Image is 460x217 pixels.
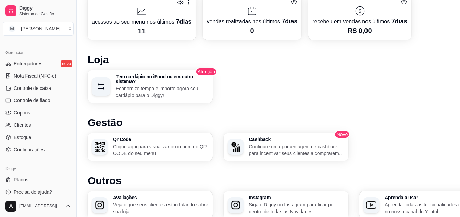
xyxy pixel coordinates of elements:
[3,70,74,81] a: Nota Fiscal (NFC-e)
[92,26,192,36] p: 11
[92,17,192,26] p: acessos ao seu menu nos últimos
[113,137,209,142] h3: Qr Code
[3,83,74,94] a: Controle de caixa
[231,200,241,210] img: Instagram
[14,85,51,92] span: Controle de caixa
[14,122,31,128] span: Clientes
[88,133,213,161] button: Qr CodeQr CodeClique aqui para visualizar ou imprimir o QR CODE do seu menu
[14,146,45,153] span: Configurações
[3,174,74,185] a: Planos
[95,142,105,152] img: Qr Code
[14,72,56,79] span: Nota Fiscal (NFC-e)
[14,134,31,141] span: Estoque
[3,3,74,19] a: DiggySistema de Gestão
[176,18,191,25] span: 7 dias
[116,74,209,84] h3: Tem cardápio no iFood ou em outro sistema?
[3,95,74,106] a: Controle de fiado
[312,16,407,26] p: recebeu em vendas nos últimos
[391,18,407,25] span: 7 dias
[21,25,64,32] div: [PERSON_NAME] ...
[14,189,52,195] span: Precisa de ajuda?
[3,163,74,174] div: Diggy
[88,70,213,103] button: Tem cardápio no iFood ou em outro sistema?Economize tempo e importe agora seu cardápio para o Diggy!
[249,143,345,157] p: Configure uma porcentagem de cashback para incentivar seus clientes a comprarem em sua loja
[3,187,74,198] a: Precisa de ajuda?
[19,5,71,11] span: Diggy
[95,200,105,210] img: Avaliações
[3,47,74,58] div: Gerenciar
[3,120,74,131] a: Clientes
[3,198,74,214] button: [EMAIL_ADDRESS][DOMAIN_NAME]
[207,16,298,26] p: vendas realizadas nos últimos
[249,137,345,142] h3: Cashback
[207,26,298,36] p: 0
[3,144,74,155] a: Configurações
[249,201,345,215] p: Siga o Diggy no Instagram para ficar por dentro de todas as Novidades
[14,60,42,67] span: Entregadores
[335,130,350,138] span: Novo
[116,85,209,99] p: Economize tempo e importe agora seu cardápio para o Diggy!
[3,132,74,143] a: Estoque
[312,26,407,36] p: R$ 0,00
[14,109,30,116] span: Cupons
[196,68,217,76] span: Atenção
[231,142,241,152] img: Cashback
[19,203,63,209] span: [EMAIL_ADDRESS][DOMAIN_NAME]
[14,176,28,183] span: Planos
[113,201,209,215] p: Veja o que seus clientes estão falando sobre sua loja
[282,18,297,25] span: 7 dias
[3,58,74,69] a: Entregadoresnovo
[113,143,209,157] p: Clique aqui para visualizar ou imprimir o QR CODE do seu menu
[19,11,71,17] span: Sistema de Gestão
[14,97,50,104] span: Controle de fiado
[224,133,349,161] button: CashbackCashbackConfigure uma porcentagem de cashback para incentivar seus clientes a comprarem e...
[9,25,15,32] span: M
[3,22,74,36] button: Select a team
[113,195,209,200] h3: Avaliações
[3,107,74,118] a: Cupons
[366,200,376,210] img: Aprenda a usar
[249,195,345,200] h3: Instagram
